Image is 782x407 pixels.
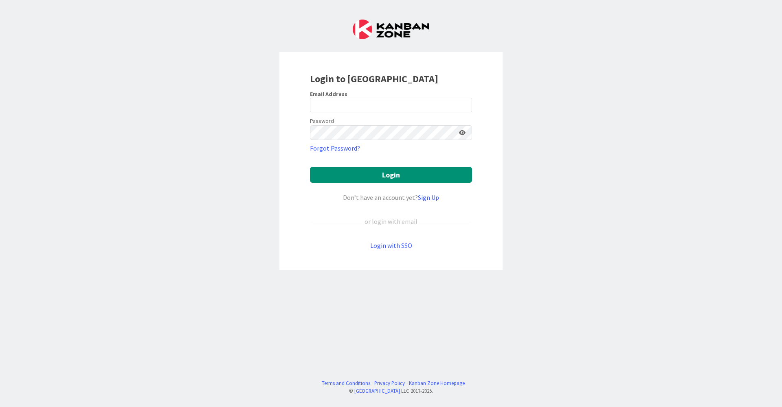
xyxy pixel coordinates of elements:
label: Password [310,117,334,125]
div: or login with email [362,217,420,226]
a: Privacy Policy [374,379,405,387]
a: Forgot Password? [310,143,360,153]
div: Don’t have an account yet? [310,193,472,202]
a: Login with SSO [370,241,412,249]
button: Login [310,167,472,183]
img: Kanban Zone [353,20,429,39]
b: Login to [GEOGRAPHIC_DATA] [310,72,438,85]
a: Sign Up [418,193,439,201]
a: Terms and Conditions [322,379,370,387]
div: © LLC 2017- 2025 . [318,387,465,395]
a: [GEOGRAPHIC_DATA] [354,387,400,394]
label: Email Address [310,90,347,98]
a: Kanban Zone Homepage [409,379,465,387]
